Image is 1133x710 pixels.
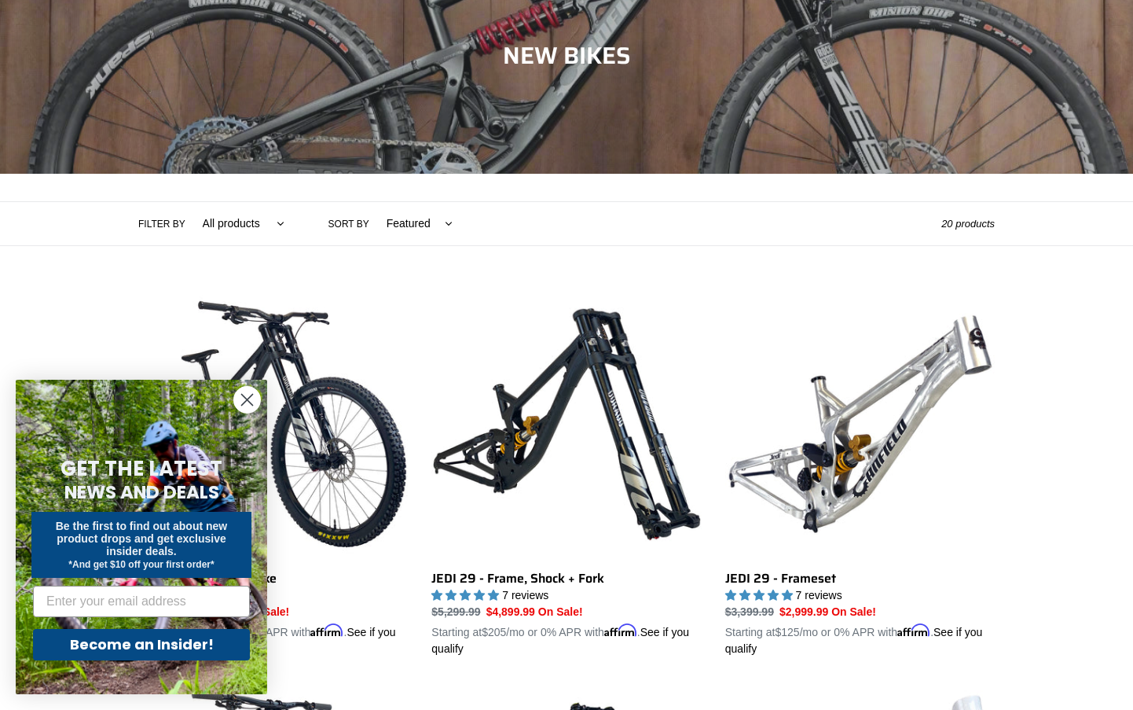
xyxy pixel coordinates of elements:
span: GET THE LATEST [60,454,222,483]
label: Sort by [328,217,369,231]
span: 20 products [941,218,995,230]
label: Filter by [138,217,185,231]
span: Be the first to find out about new product drops and get exclusive insider deals. [56,520,228,557]
span: *And get $10 off your first order* [68,559,214,570]
span: NEWS AND DEALS [64,480,219,505]
button: Close dialog [233,386,261,414]
input: Enter your email address [33,586,250,617]
button: Become an Insider! [33,629,250,660]
span: NEW BIKES [503,37,631,74]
